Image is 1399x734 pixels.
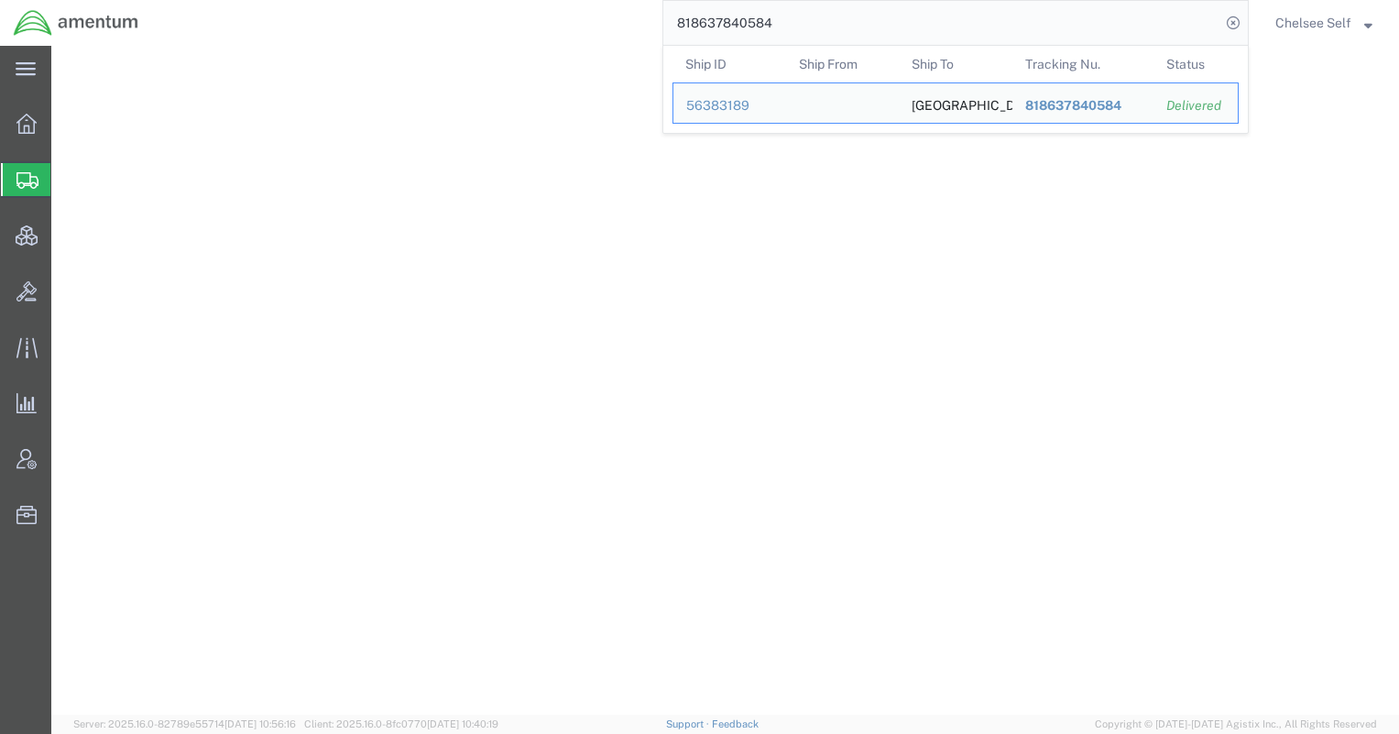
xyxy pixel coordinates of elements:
button: Chelsee Self [1274,12,1373,34]
table: Search Results [672,46,1248,133]
th: Status [1153,46,1239,82]
a: Support [666,718,712,729]
span: 818637840584 [1025,98,1121,113]
span: [DATE] 10:56:16 [224,718,296,729]
th: Ship ID [672,46,786,82]
div: Delivered [1166,96,1225,115]
th: Tracking Nu. [1012,46,1154,82]
iframe: FS Legacy Container [51,46,1399,715]
span: Copyright © [DATE]-[DATE] Agistix Inc., All Rights Reserved [1095,717,1377,732]
span: Client: 2025.16.0-8fc0770 [304,718,498,729]
div: AMENTUM SMYRAN AIRPORT [912,83,1000,123]
input: Search for shipment number, reference number [663,1,1220,45]
img: logo [13,9,139,37]
span: [DATE] 10:40:19 [427,718,498,729]
th: Ship To [899,46,1012,82]
span: Chelsee Self [1275,13,1351,33]
div: 56383189 [686,96,773,115]
span: Server: 2025.16.0-82789e55714 [73,718,296,729]
th: Ship From [786,46,900,82]
div: 818637840584 [1025,96,1142,115]
a: Feedback [712,718,759,729]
